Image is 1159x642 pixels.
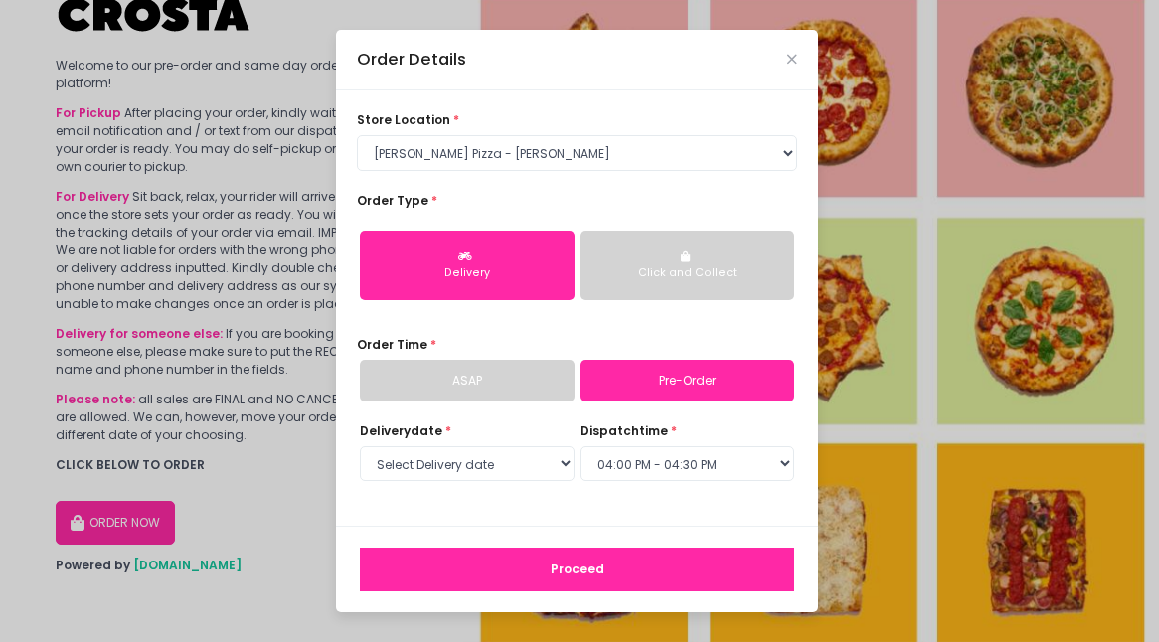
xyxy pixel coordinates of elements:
button: Delivery [360,231,575,300]
span: Delivery date [360,422,442,439]
div: Click and Collect [593,265,782,281]
a: ASAP [360,360,575,401]
div: Delivery [373,265,562,281]
button: Close [787,55,797,65]
button: Proceed [360,548,794,591]
span: Order Time [357,336,427,353]
span: dispatch time [580,422,668,439]
div: Order Details [357,48,466,73]
span: store location [357,111,450,128]
button: Click and Collect [580,231,795,300]
span: Order Type [357,192,428,209]
a: Pre-Order [580,360,795,401]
